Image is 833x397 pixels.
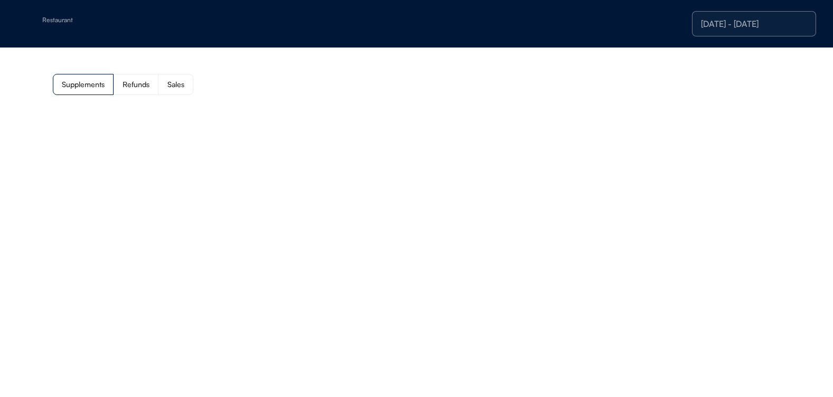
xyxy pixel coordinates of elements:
div: Refunds [123,81,149,88]
div: Sales [167,81,184,88]
div: Restaurant [42,17,175,23]
div: Supplements [62,81,105,88]
img: yH5BAEAAAAALAAAAAABAAEAAAIBRAA7 [21,15,38,32]
div: [DATE] - [DATE] [701,20,807,28]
